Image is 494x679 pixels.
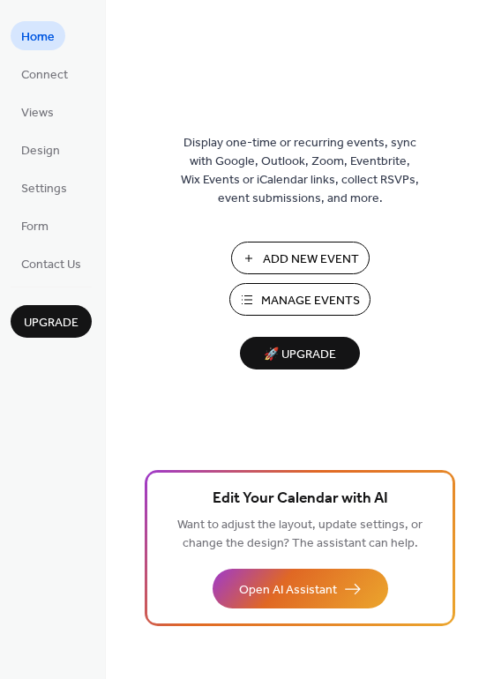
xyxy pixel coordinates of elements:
[229,283,370,316] button: Manage Events
[21,256,81,274] span: Contact Us
[21,180,67,198] span: Settings
[239,581,337,600] span: Open AI Assistant
[251,343,349,367] span: 🚀 Upgrade
[21,66,68,85] span: Connect
[240,337,360,369] button: 🚀 Upgrade
[21,28,55,47] span: Home
[11,211,59,240] a: Form
[11,305,92,338] button: Upgrade
[263,250,359,269] span: Add New Event
[181,134,419,208] span: Display one-time or recurring events, sync with Google, Outlook, Zoom, Eventbrite, Wix Events or ...
[21,142,60,160] span: Design
[231,242,370,274] button: Add New Event
[24,314,79,332] span: Upgrade
[177,513,423,556] span: Want to adjust the layout, update settings, or change the design? The assistant can help.
[11,249,92,278] a: Contact Us
[11,59,79,88] a: Connect
[213,569,388,608] button: Open AI Assistant
[261,292,360,310] span: Manage Events
[11,173,78,202] a: Settings
[21,218,49,236] span: Form
[11,97,64,126] a: Views
[11,135,71,164] a: Design
[213,487,388,511] span: Edit Your Calendar with AI
[11,21,65,50] a: Home
[21,104,54,123] span: Views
